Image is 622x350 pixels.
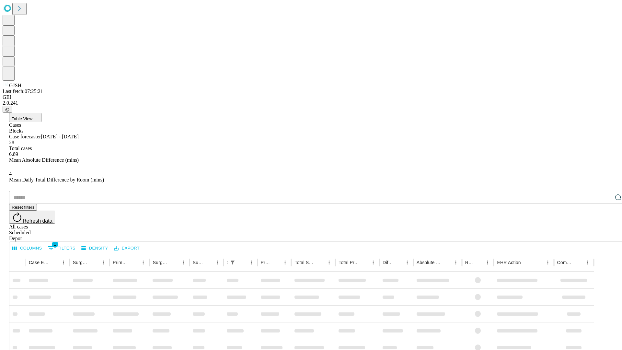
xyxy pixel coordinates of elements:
button: Menu [403,258,412,267]
button: Show filters [228,258,237,267]
button: Menu [369,258,378,267]
button: Show filters [46,243,77,253]
button: Sort [238,258,247,267]
button: Sort [90,258,99,267]
div: 2.0.241 [3,100,619,106]
button: Sort [130,258,139,267]
button: Menu [139,258,148,267]
button: @ [3,106,12,113]
span: Total cases [9,146,32,151]
div: Primary Service [113,260,129,265]
button: Density [80,243,110,253]
button: Sort [474,258,483,267]
div: Total Scheduled Duration [294,260,315,265]
button: Sort [574,258,583,267]
button: Sort [522,258,531,267]
button: Sort [394,258,403,267]
div: 1 active filter [228,258,237,267]
button: Table View [9,113,41,122]
button: Sort [271,258,281,267]
span: 28 [9,140,14,145]
button: Menu [543,258,552,267]
div: Absolute Difference [417,260,442,265]
button: Menu [451,258,460,267]
span: 6.89 [9,151,18,157]
span: Mean Daily Total Difference by Room (mins) [9,177,104,182]
div: Total Predicted Duration [339,260,359,265]
div: Resolved in EHR [465,260,474,265]
div: Surgery Date [193,260,203,265]
span: Last fetch: 07:25:21 [3,88,43,94]
span: @ [5,107,10,112]
span: GJSH [9,83,21,88]
button: Reset filters [9,204,37,211]
div: Surgery Name [153,260,169,265]
button: Sort [170,258,179,267]
button: Sort [316,258,325,267]
button: Menu [583,258,592,267]
button: Select columns [11,243,44,253]
button: Menu [247,258,256,267]
div: Difference [383,260,393,265]
button: Export [112,243,141,253]
button: Sort [204,258,213,267]
span: 4 [9,171,12,177]
button: Menu [59,258,68,267]
button: Sort [50,258,59,267]
span: 1 [52,241,58,248]
div: Predicted In Room Duration [261,260,271,265]
button: Menu [213,258,222,267]
button: Sort [442,258,451,267]
button: Sort [360,258,369,267]
button: Menu [325,258,334,267]
button: Menu [99,258,108,267]
div: Scheduled In Room Duration [227,260,227,265]
button: Menu [483,258,492,267]
span: Table View [12,116,32,121]
span: Mean Absolute Difference (mins) [9,157,79,163]
span: Reset filters [12,205,34,210]
div: Case Epic Id [29,260,49,265]
div: Surgeon Name [73,260,89,265]
div: Comments [557,260,573,265]
div: GEI [3,94,619,100]
span: [DATE] - [DATE] [41,134,78,139]
span: Case forecaster [9,134,41,139]
div: EHR Action [497,260,521,265]
span: Refresh data [23,218,52,224]
button: Refresh data [9,211,55,224]
button: Menu [281,258,290,267]
button: Menu [179,258,188,267]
